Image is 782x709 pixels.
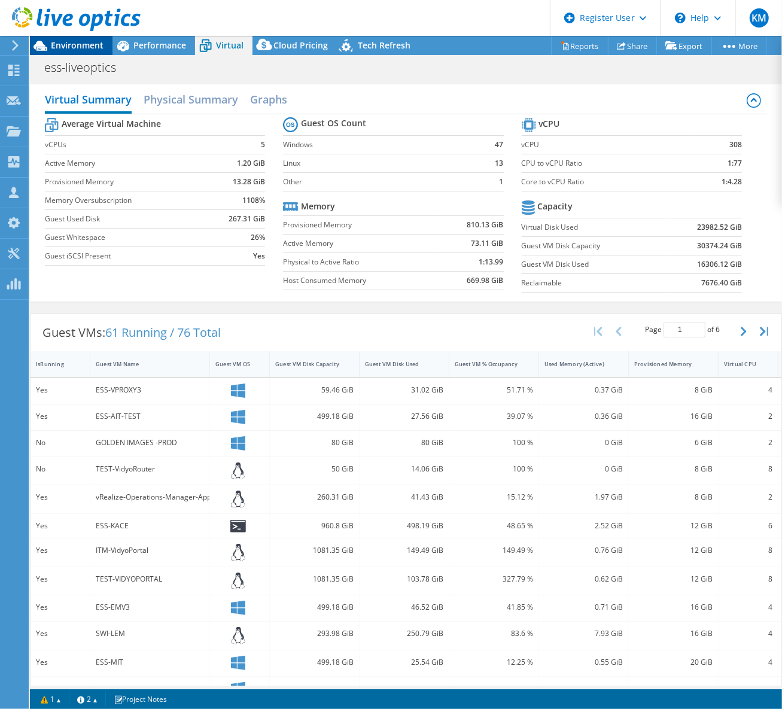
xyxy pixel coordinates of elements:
div: Yes [36,384,84,397]
b: 1108% [242,194,265,206]
div: 260.31 GiB [275,491,354,504]
div: 46.52 GiB [365,601,443,614]
label: Guest VM Disk Capacity [522,240,666,252]
a: More [711,36,767,55]
div: 12 GiB [634,544,713,557]
b: 26% [251,232,265,244]
div: 1081.35 GiB [275,544,354,557]
div: No [36,462,84,476]
div: 2 [724,491,772,504]
b: 1.20 GiB [237,157,265,169]
div: 25.54 GiB [365,656,443,669]
div: Virtual CPU [724,360,758,368]
div: vRealize-Operations-Manager-Appliance-8.12.0.21594884_OVF10 [96,491,204,504]
div: 0 GiB [544,462,623,476]
div: 16 GiB [634,410,713,423]
b: Memory [301,200,335,212]
div: 498.19 GiB [365,519,443,532]
b: 1:13.99 [479,256,504,268]
svg: \n [675,13,686,23]
div: IsRunning [36,360,70,368]
div: 84.05 GiB [365,682,443,695]
b: 23982.52 GiB [697,221,742,233]
div: 20 GiB [634,656,713,669]
div: ESS-EMV3 [96,601,204,614]
div: Yes [36,682,84,695]
div: 0.71 GiB [544,601,623,614]
b: 5 [261,139,265,151]
label: Active Memory [283,238,439,249]
div: 250.79 GiB [365,627,443,640]
div: 0.55 GiB [544,656,623,669]
span: Performance [133,39,186,51]
div: 100 % [455,436,533,449]
b: Guest OS Count [301,117,366,129]
div: 0.37 GiB [544,384,623,397]
div: Guest VM OS [215,360,249,368]
label: Memory Oversubscription [45,194,212,206]
div: 0.36 GiB [544,410,623,423]
b: 47 [495,139,504,151]
div: 15.12 % [455,491,533,504]
div: 27.56 GiB [365,410,443,423]
b: 810.13 GiB [467,219,504,231]
div: Yes [36,601,84,614]
div: 7.93 GiB [544,627,623,640]
div: Guest VM % Occupancy [455,360,519,368]
div: 960.8 GiB [275,519,354,532]
div: 0.76 GiB [544,544,623,557]
b: 73.11 GiB [471,238,504,249]
label: Host Consumed Memory [283,275,439,287]
div: Yes [36,627,84,640]
label: Physical to Active Ratio [283,256,439,268]
div: Guest VM Disk Capacity [275,360,339,368]
label: Provisioned Memory [283,219,439,231]
div: 4 [724,384,772,397]
b: 7676.40 GiB [701,277,742,289]
label: Active Memory [45,157,212,169]
div: SWI-LEM [96,627,204,640]
b: 1 [500,176,504,188]
div: Yes [36,573,84,586]
div: ESS-VPROXY3 [96,384,204,397]
div: 80 GiB [275,436,354,449]
label: Linux [283,157,483,169]
span: Tech Refresh [358,39,410,51]
div: Yes [36,656,84,669]
div: 2 [724,436,772,449]
b: 308 [729,139,742,151]
div: 83.6 % [455,627,533,640]
div: 12.25 % [455,656,533,669]
div: Yes [36,544,84,557]
label: vCPU [522,139,692,151]
span: 6 [716,324,720,334]
b: 1:77 [728,157,742,169]
div: Yes [36,410,84,423]
label: CPU to vCPU Ratio [522,157,692,169]
div: 16 GiB [634,601,713,614]
div: 103.78 GiB [365,573,443,586]
div: 70.04 % [455,682,533,695]
a: Project Notes [105,692,175,707]
b: Capacity [538,200,573,212]
b: vCPU [539,118,560,130]
a: Export [656,36,712,55]
div: 327.79 % [455,573,533,586]
div: 12 GiB [634,573,713,586]
div: ESS-AIT-TEST [96,410,204,423]
div: 8 [724,462,772,476]
div: Guest VM Disk Used [365,360,429,368]
div: 41.43 GiB [365,491,443,504]
div: 4 [724,656,772,669]
div: 50 GiB [275,462,354,476]
label: Guest VM Disk Used [522,258,666,270]
div: Provisioned Memory [634,360,698,368]
b: 16306.12 GiB [697,258,742,270]
span: KM [750,8,769,28]
div: 149.49 % [455,544,533,557]
div: 12 GiB [634,519,713,532]
div: 31.02 GiB [365,384,443,397]
div: 39.07 % [455,410,533,423]
div: 8 GiB [634,491,713,504]
div: GOLDEN IMAGES -PROD [96,436,204,449]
